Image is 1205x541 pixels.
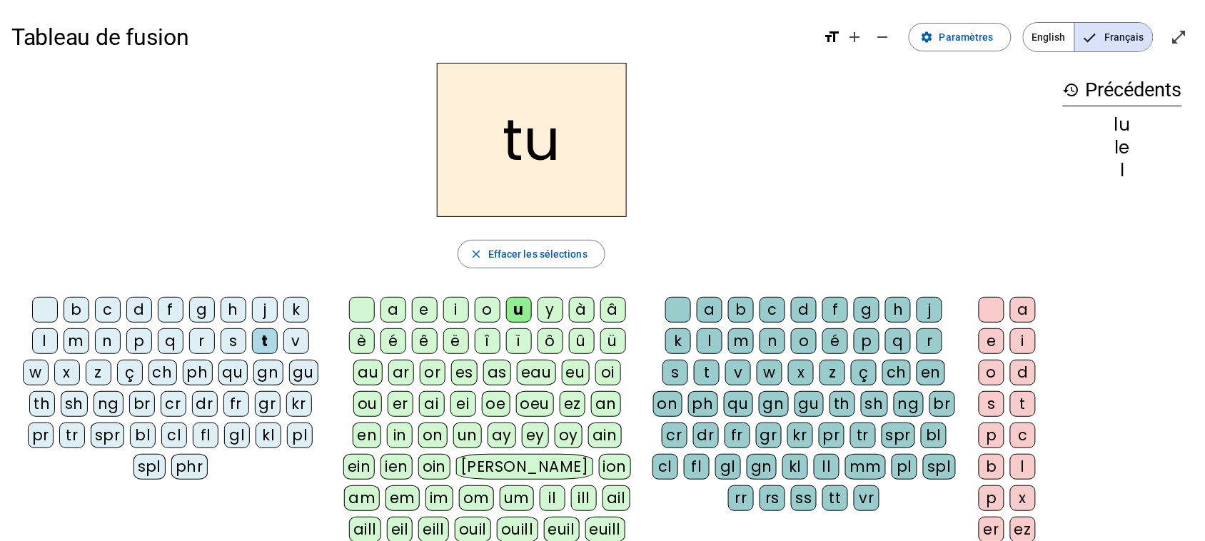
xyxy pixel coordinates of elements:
[223,391,249,417] div: fr
[353,423,381,448] div: en
[684,454,710,480] div: fl
[757,360,782,385] div: w
[1010,328,1036,354] div: i
[458,240,605,268] button: Effacer les sélections
[64,297,89,323] div: b
[653,391,682,417] div: on
[29,391,55,417] div: th
[791,328,817,354] div: o
[1063,116,1182,133] div: lu
[820,360,845,385] div: z
[443,328,469,354] div: ë
[380,328,406,354] div: é
[1024,23,1074,51] span: English
[782,454,808,480] div: kl
[1010,454,1036,480] div: l
[760,485,785,511] div: rs
[483,360,511,385] div: as
[459,485,494,511] div: om
[885,328,911,354] div: q
[917,360,945,385] div: en
[882,423,916,448] div: spr
[189,297,215,323] div: g
[59,423,85,448] div: tr
[418,454,451,480] div: oin
[148,360,177,385] div: ch
[349,328,375,354] div: è
[183,360,213,385] div: ph
[724,391,753,417] div: qu
[728,297,754,323] div: b
[759,391,789,417] div: gn
[437,63,627,217] h2: tu
[979,485,1004,511] div: p
[814,454,840,480] div: ll
[917,297,942,323] div: j
[894,391,924,417] div: ng
[823,29,840,46] mat-icon: format_size
[353,391,382,417] div: ou
[602,485,630,511] div: ail
[95,328,121,354] div: n
[885,297,911,323] div: h
[791,485,817,511] div: ss
[517,360,556,385] div: eau
[500,485,534,511] div: um
[1010,391,1036,417] div: t
[252,297,278,323] div: j
[252,328,278,354] div: t
[253,360,283,385] div: gn
[387,423,413,448] div: in
[189,328,215,354] div: r
[61,391,88,417] div: sh
[192,391,218,417] div: dr
[979,454,1004,480] div: b
[822,485,848,511] div: tt
[725,423,750,448] div: fr
[451,360,478,385] div: es
[129,391,155,417] div: br
[845,454,886,480] div: mm
[599,454,632,480] div: ion
[569,328,595,354] div: û
[591,391,621,417] div: an
[540,485,565,511] div: il
[221,328,246,354] div: s
[171,454,208,480] div: phr
[1063,81,1080,98] mat-icon: history
[482,391,510,417] div: oe
[921,423,947,448] div: bl
[54,360,80,385] div: x
[760,328,785,354] div: n
[91,423,125,448] div: spr
[388,391,413,417] div: er
[822,297,848,323] div: f
[939,29,994,46] span: Paramètres
[728,485,754,511] div: rr
[224,423,250,448] div: gl
[788,360,814,385] div: x
[571,485,597,511] div: ill
[1010,297,1036,323] div: a
[538,297,563,323] div: y
[850,423,876,448] div: tr
[697,297,722,323] div: a
[283,328,309,354] div: v
[665,328,691,354] div: k
[343,454,375,480] div: ein
[475,297,500,323] div: o
[388,360,414,385] div: ar
[516,391,555,417] div: oeu
[747,454,777,480] div: gn
[929,391,955,417] div: br
[475,328,500,354] div: î
[728,328,754,354] div: m
[380,454,413,480] div: ien
[86,360,111,385] div: z
[979,360,1004,385] div: o
[569,297,595,323] div: à
[1010,485,1036,511] div: x
[23,360,49,385] div: w
[869,23,897,51] button: Diminuer la taille de la police
[126,297,152,323] div: d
